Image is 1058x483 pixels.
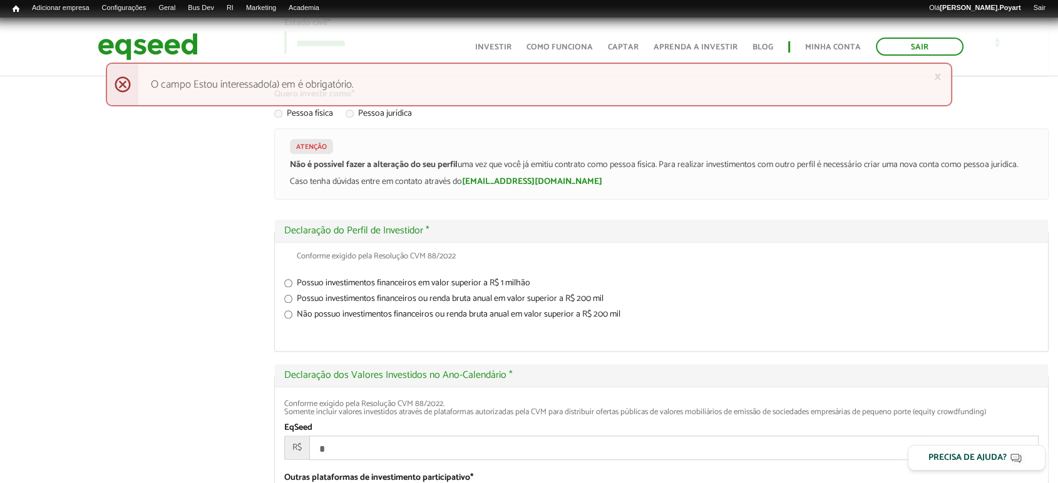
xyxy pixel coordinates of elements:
p: Caso tenha dúvidas entre em contato através do [290,177,1034,188]
a: Declaração dos Valores Investidos no Ano-Calendário * [284,370,1039,380]
a: Adicionar empresa [26,3,96,13]
a: Início [6,3,26,15]
input: Possuo investimentos financeiros em valor superior a R$ 1 milhão [284,279,292,287]
label: Possuo investimentos financeiros em valor superior a R$ 1 milhão [284,279,1039,292]
a: Investir [475,43,511,51]
a: Olá[PERSON_NAME].Poyart [923,3,1027,13]
a: Geral [152,3,182,13]
label: Outras plataformas de investimento participativo [284,474,473,482]
div: Conforme exigido pela Resolução CVM 88/2022 [284,252,1039,267]
a: Sair [1027,3,1052,13]
a: Minha conta [805,43,861,51]
a: Captar [608,43,639,51]
a: Configurações [96,3,153,13]
a: [EMAIL_ADDRESS][DOMAIN_NAME] [462,178,602,186]
span: R$ [284,435,309,460]
label: Atenção [290,139,333,154]
a: Academia [282,3,326,13]
a: Como funciona [526,43,593,51]
label: EqSeed [284,424,312,432]
a: Sair [876,38,963,56]
img: EqSeed [98,30,198,63]
input: Não possuo investimentos financeiros ou renda bruta anual em valor superior a R$ 200 mil [284,310,292,318]
div: O campo Estou interessado(a) em é obrigatório. [106,63,952,106]
strong: Não é possível fazer a alteração do seu perfil [290,158,458,172]
a: RI [220,3,240,13]
strong: [PERSON_NAME].Poyart [940,4,1020,11]
a: Declaração do Perfil de Investidor * [284,226,1039,236]
a: Bus Dev [182,3,220,13]
label: Possuo investimentos financeiros ou renda bruta anual em valor superior a R$ 200 mil [284,295,1039,307]
p: uma vez que você já emitiu contrato como pessoa física. Para realizar investimentos com outro per... [290,160,1034,171]
input: Possuo investimentos financeiros ou renda bruta anual em valor superior a R$ 200 mil [284,295,292,303]
label: Não possuo investimentos financeiros ou renda bruta anual em valor superior a R$ 200 mil [284,310,1039,323]
a: Marketing [240,3,282,13]
a: Blog [752,43,773,51]
span: Início [13,4,19,13]
div: Conforme exigido pela Resolução CVM 88/2022. Somente incluir valores investidos através de plataf... [284,400,1039,416]
a: Aprenda a investir [654,43,737,51]
a: × [934,70,942,83]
